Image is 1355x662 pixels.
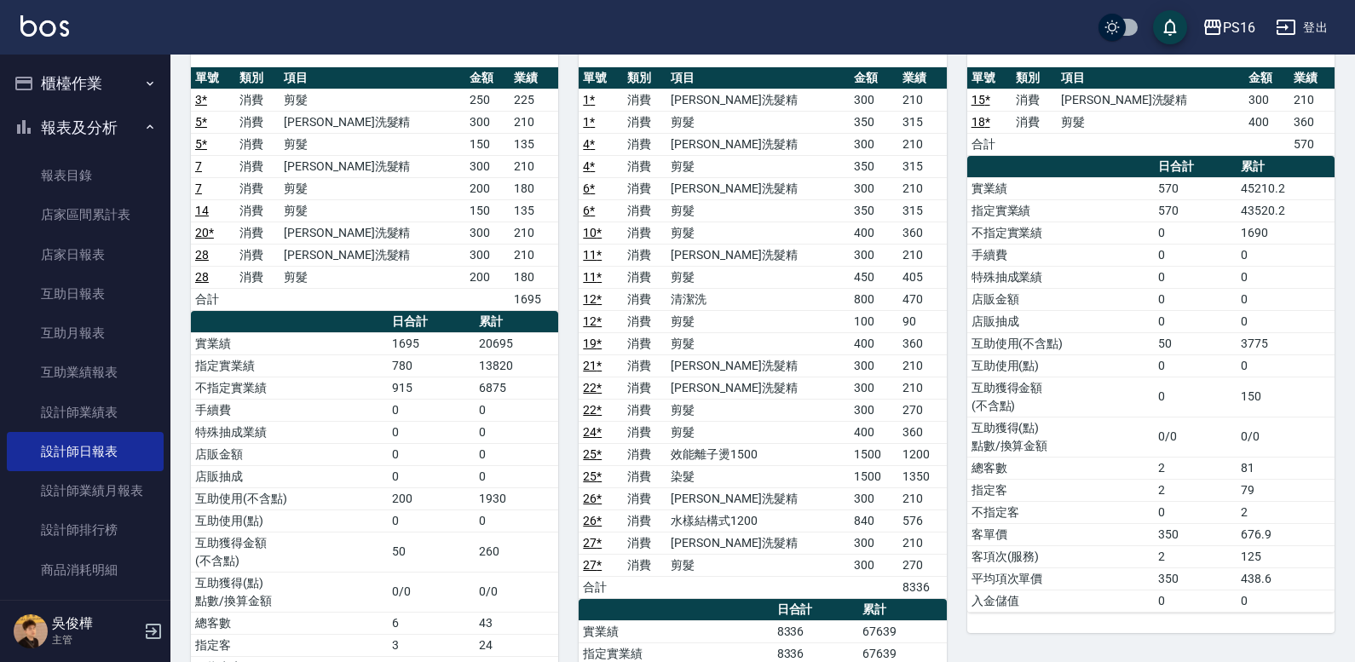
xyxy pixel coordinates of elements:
[623,155,666,177] td: 消費
[1012,111,1057,133] td: 消費
[1154,199,1237,222] td: 570
[1237,332,1335,354] td: 3775
[475,532,558,572] td: 260
[850,465,898,487] td: 1500
[1154,310,1237,332] td: 0
[475,443,558,465] td: 0
[898,244,947,266] td: 210
[623,377,666,399] td: 消費
[850,532,898,554] td: 300
[850,554,898,576] td: 300
[280,244,465,266] td: [PERSON_NAME]洗髮精
[666,443,850,465] td: 效能離子燙1500
[1154,590,1237,612] td: 0
[898,421,947,443] td: 360
[191,67,558,311] table: a dense table
[388,311,475,333] th: 日合計
[1237,354,1335,377] td: 0
[579,67,622,89] th: 單號
[666,244,850,266] td: [PERSON_NAME]洗髮精
[666,554,850,576] td: 剪髮
[1289,133,1335,155] td: 570
[388,509,475,532] td: 0
[7,235,164,274] a: 店家日報表
[850,67,898,89] th: 金額
[465,177,510,199] td: 200
[465,155,510,177] td: 300
[388,634,475,656] td: 3
[1154,545,1237,567] td: 2
[235,199,280,222] td: 消費
[475,311,558,333] th: 累計
[1154,332,1237,354] td: 50
[280,199,465,222] td: 剪髮
[850,443,898,465] td: 1500
[623,177,666,199] td: 消費
[850,354,898,377] td: 300
[191,67,235,89] th: 單號
[1154,567,1237,590] td: 350
[510,67,559,89] th: 業績
[898,288,947,310] td: 470
[666,222,850,244] td: 剪髮
[388,443,475,465] td: 0
[1057,67,1244,89] th: 項目
[898,399,947,421] td: 270
[858,599,947,621] th: 累計
[666,509,850,532] td: 水樣結構式1200
[967,244,1154,266] td: 手續費
[623,67,666,89] th: 類別
[967,417,1154,457] td: 互助獲得(點) 點數/換算金額
[191,465,388,487] td: 店販抽成
[666,288,850,310] td: 清潔洗
[191,443,388,465] td: 店販金額
[1154,417,1237,457] td: 0/0
[510,89,559,111] td: 225
[850,155,898,177] td: 350
[7,510,164,550] a: 設計師排行榜
[235,89,280,111] td: 消費
[1012,67,1057,89] th: 類別
[280,67,465,89] th: 項目
[967,354,1154,377] td: 互助使用(點)
[510,155,559,177] td: 210
[1237,417,1335,457] td: 0/0
[850,199,898,222] td: 350
[465,222,510,244] td: 300
[1237,545,1335,567] td: 125
[235,67,280,89] th: 類別
[850,133,898,155] td: 300
[850,310,898,332] td: 100
[191,612,388,634] td: 總客數
[280,222,465,244] td: [PERSON_NAME]洗髮精
[967,377,1154,417] td: 互助獲得金額 (不含點)
[1237,457,1335,479] td: 81
[666,177,850,199] td: [PERSON_NAME]洗髮精
[666,354,850,377] td: [PERSON_NAME]洗髮精
[967,567,1154,590] td: 平均項次單價
[623,443,666,465] td: 消費
[465,266,510,288] td: 200
[623,288,666,310] td: 消費
[1237,199,1335,222] td: 43520.2
[967,67,1012,89] th: 單號
[850,111,898,133] td: 350
[666,89,850,111] td: [PERSON_NAME]洗髮精
[14,614,48,648] img: Person
[967,545,1154,567] td: 客項次(服務)
[1237,177,1335,199] td: 45210.2
[898,222,947,244] td: 360
[1154,222,1237,244] td: 0
[475,399,558,421] td: 0
[898,377,947,399] td: 210
[1154,377,1237,417] td: 0
[388,399,475,421] td: 0
[898,354,947,377] td: 210
[7,590,164,629] a: 單一服務項目查詢
[388,354,475,377] td: 780
[898,133,947,155] td: 210
[388,487,475,509] td: 200
[235,155,280,177] td: 消費
[1289,67,1335,89] th: 業績
[898,67,947,89] th: 業績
